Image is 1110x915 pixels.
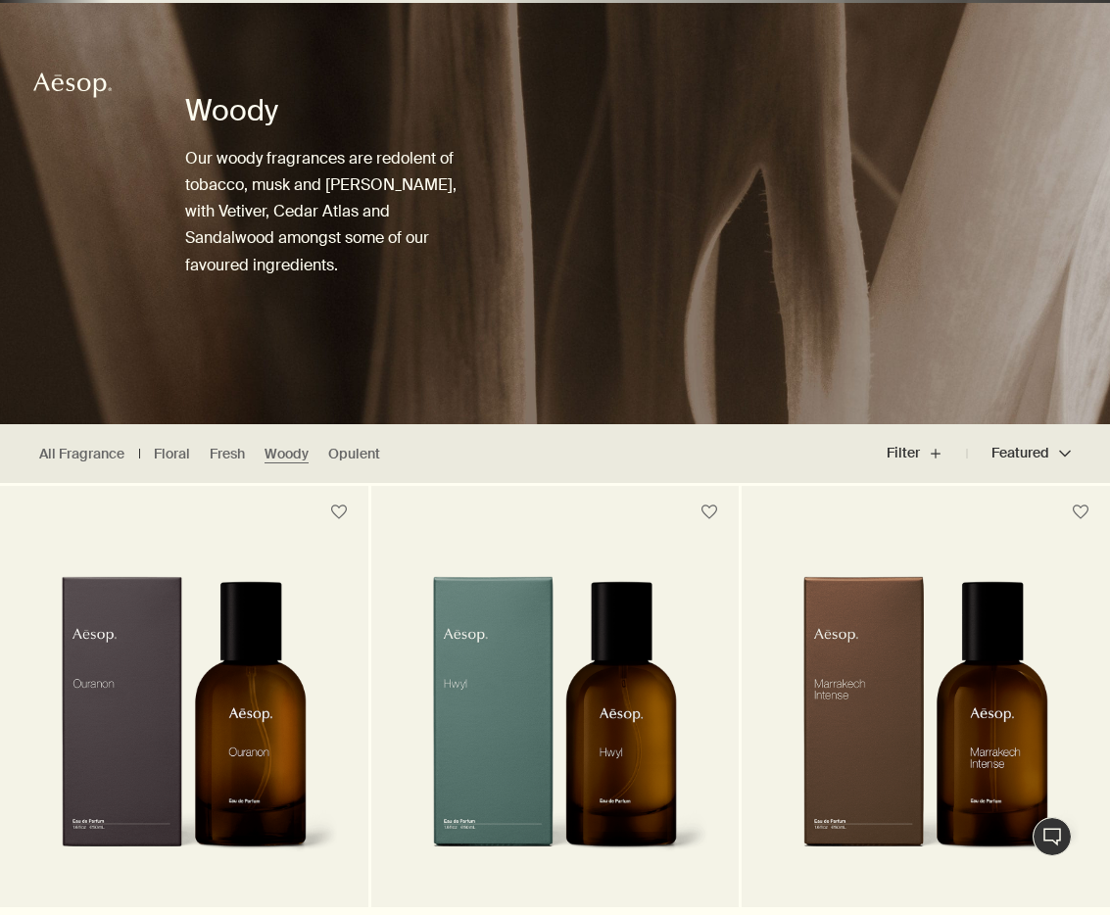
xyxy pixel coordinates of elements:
a: Marrakech Intense Eau de Parfum in amber glass bottle with outer carton [742,539,1110,907]
a: All Fragrance [39,445,124,463]
a: Aesop [28,66,117,110]
img: An amber bottle of Ouranon Eau de Parfum alongside carton packaging. [29,576,339,878]
button: Featured [967,430,1071,477]
p: Our woody fragrances are redolent of tobacco, musk and [PERSON_NAME], with Vetiver, Cedar Atlas a... [185,145,477,278]
a: Floral [154,445,190,463]
h1: Woody [185,91,477,130]
button: Save to cabinet [1063,495,1098,530]
button: Save to cabinet [692,495,727,530]
img: Hwyl Eau de Parfum in amber glass bottle with outer carton [401,576,710,878]
button: Live Assistance [1033,817,1072,856]
a: Hwyl Eau de Parfum in amber glass bottle with outer carton [371,539,740,907]
button: Save to cabinet [321,495,357,530]
svg: Aesop [33,71,112,100]
img: Marrakech Intense Eau de Parfum in amber glass bottle with outer carton [771,576,1081,878]
a: Opulent [328,445,380,463]
button: Filter [887,430,967,477]
a: Woody [265,445,309,463]
a: Fresh [210,445,245,463]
